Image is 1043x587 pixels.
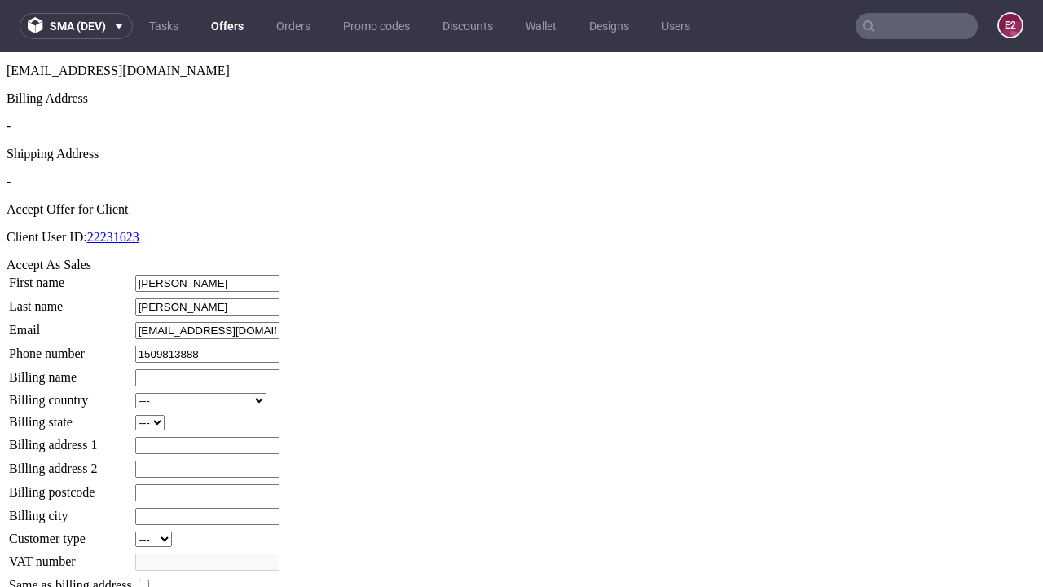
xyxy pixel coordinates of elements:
span: sma (dev) [50,20,106,32]
td: First name [8,222,133,241]
td: Billing name [8,316,133,335]
td: Customer type [8,479,133,496]
a: Promo codes [333,13,420,39]
a: 22231623 [87,178,139,192]
div: Accept Offer for Client [7,150,1036,165]
button: sma (dev) [20,13,133,39]
span: [EMAIL_ADDRESS][DOMAIN_NAME] [7,11,230,25]
a: Users [652,13,700,39]
td: Billing address 1 [8,384,133,403]
p: Client User ID: [7,178,1036,192]
td: Billing state [8,362,133,379]
td: Email [8,269,133,288]
td: Billing city [8,455,133,474]
td: Billing address 2 [8,408,133,426]
figcaption: e2 [999,14,1022,37]
a: Wallet [516,13,566,39]
td: Phone number [8,293,133,311]
td: Billing country [8,340,133,357]
td: Billing postcode [8,431,133,450]
td: Last name [8,245,133,264]
a: Designs [579,13,639,39]
span: - [7,67,11,81]
td: VAT number [8,501,133,519]
a: Orders [266,13,320,39]
a: Offers [201,13,253,39]
div: Billing Address [7,39,1036,54]
div: Shipping Address [7,95,1036,109]
div: Accept As Sales [7,205,1036,220]
a: Discounts [433,13,503,39]
a: Tasks [139,13,188,39]
td: Same as billing address [8,524,133,542]
span: - [7,122,11,136]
